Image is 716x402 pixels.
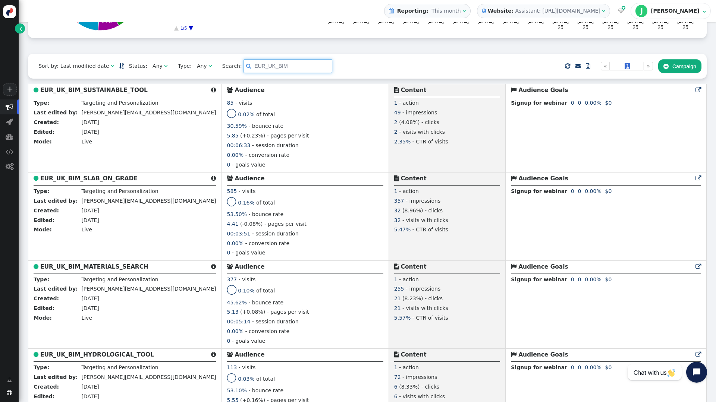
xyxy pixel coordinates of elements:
span:  [6,118,13,126]
b: Last edited by: [34,374,78,380]
b: EUR_UK_BIM_SUSTAINABLE_TOOL [40,87,148,94]
span: 72 [394,374,401,380]
span:  [34,87,38,93]
text: [DATE] [577,18,594,24]
span: $0 [605,188,612,194]
span: - visits [239,276,256,282]
span: - clicks [421,384,439,390]
b: Signup for webinar [511,276,567,282]
text: [DATE] [477,18,494,24]
span: $0 [605,276,612,282]
span:  [394,87,399,93]
span:  [227,87,233,93]
span: [DATE] [81,208,99,213]
text: 25 [558,24,563,30]
span:  [211,175,216,181]
span: 0 [227,250,230,256]
span: 0 [578,188,581,194]
span: - CTR of visits [412,315,448,321]
span: 0 [578,100,581,106]
span: Live [81,227,92,232]
b: Audience [235,87,264,94]
span:  [575,63,581,69]
span:  [246,62,251,70]
span:  [622,5,625,11]
b: Last edited by: [34,110,78,115]
span: - visits with clicks [399,129,445,135]
span: 0.16% [238,199,254,205]
b: Reporting: [395,8,430,14]
span: 0 [227,338,230,344]
text: [DATE] [352,18,369,24]
a:  [695,87,701,94]
span: [PERSON_NAME][EMAIL_ADDRESS][DOMAIN_NAME] [81,110,216,115]
span: - bounce rate [248,300,283,306]
span: - action [399,100,419,106]
span: [PERSON_NAME][EMAIL_ADDRESS][DOMAIN_NAME] [81,198,216,204]
b: Created: [34,384,59,390]
span: (8.33%) [399,384,420,390]
span: 0 [578,276,581,282]
span:  [227,264,233,269]
text: [DATE] [552,18,569,24]
span: Targeting and Personalization [81,276,158,282]
b: Created: [34,119,59,125]
span: - bounce rate [248,123,283,129]
span: 113 [227,364,237,370]
text: 25 [657,24,663,30]
b: EUR_UK_BIM_HYDROLOGICAL_TOOL [40,351,154,358]
span: 49 [394,110,401,115]
span:  [586,63,590,69]
b: Audience [235,351,264,358]
span: - action [399,364,419,370]
span: - CTR of visits [412,227,448,232]
text: [DATE] [502,18,519,24]
b: Mode: [34,227,52,232]
span: 45.62% [227,300,246,306]
span: 5.13 [227,309,238,315]
span:  [462,8,466,13]
div: Assistant: [URL][DOMAIN_NAME] [515,7,600,15]
span: Search: [217,63,242,69]
span: - session duration [252,231,299,237]
span: 0.10% [238,288,254,294]
span:  [663,63,669,69]
span: 6 [394,393,398,399]
span: Targeting and Personalization [81,100,158,106]
a:  [15,23,25,34]
span: - impressions [402,110,437,115]
span: 4.41 [227,221,238,227]
span: - visits [239,364,256,370]
span: 00:05:14 [227,319,250,325]
span: - pages per visit [267,309,309,315]
span: of total [256,376,275,382]
span:  [227,175,233,181]
a: + [3,83,16,96]
span:  [695,352,701,357]
b: Audience Goals [518,263,568,270]
span: (8.23%) [402,295,423,301]
span: Status: [124,62,147,70]
span:  [695,264,701,269]
span: [DATE] [81,295,99,301]
b: Type: [34,188,49,194]
span: - action [399,188,419,194]
b: Mode: [34,139,52,145]
b: Audience Goals [518,87,568,94]
b: Edited: [34,129,54,135]
span:  [227,352,233,357]
span: - clicks [425,208,443,213]
b: EUR_UK_BIM_SLAB_ON_GRADE [40,175,138,182]
span:  [695,87,701,93]
text: [DATE] [402,18,419,24]
span: of total [256,111,275,117]
span: 85 [227,100,233,106]
b: Last edited by: [34,198,78,204]
span: - goals value [232,338,265,344]
span:  [695,175,701,181]
b: Type: [34,276,49,282]
text: [DATE] [452,18,469,24]
span: [DATE] [81,129,99,135]
span: - impressions [406,286,440,292]
span:  [394,264,399,269]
